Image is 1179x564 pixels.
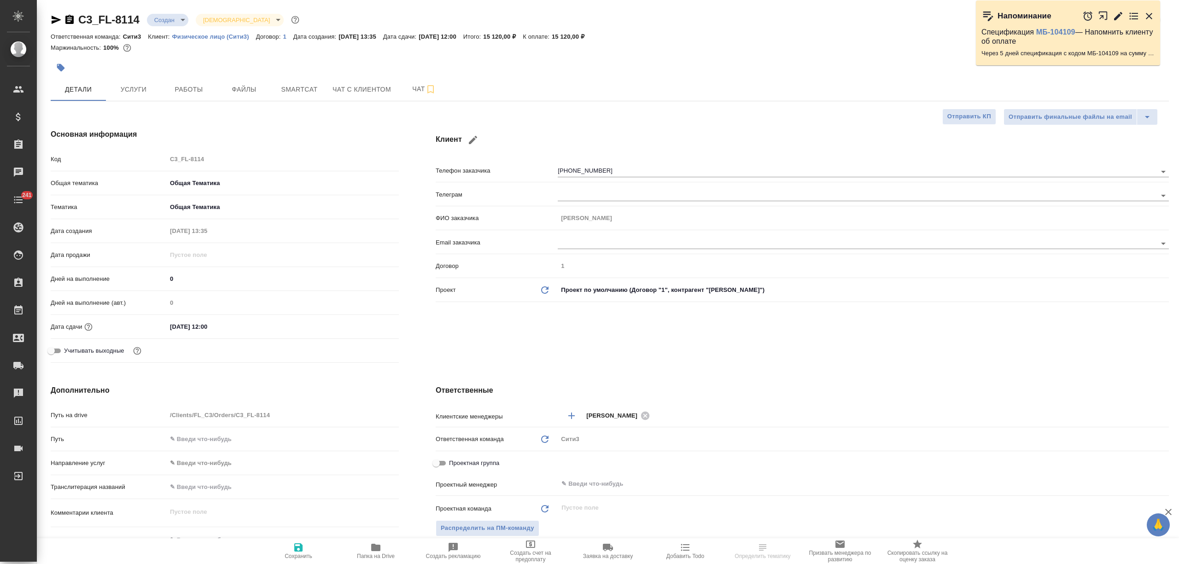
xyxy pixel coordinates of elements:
[436,262,558,271] p: Договор
[879,538,956,564] button: Скопировать ссылку на оценку заказа
[277,84,321,95] span: Smartcat
[167,152,399,166] input: Пустое поле
[121,42,133,54] button: 0.00 RUB;
[947,111,991,122] span: Отправить КП
[981,28,1155,46] p: Спецификация — Напомнить клиенту об оплате
[1098,6,1109,26] button: Открыть в новой вкладке
[172,33,256,40] p: Физическое лицо (Сити3)
[51,274,167,284] p: Дней на выполнение
[426,553,481,559] span: Создать рекламацию
[167,199,399,215] div: Общая Тематика
[586,411,643,420] span: [PERSON_NAME]
[436,435,504,444] p: Ответственная команда
[436,285,456,295] p: Проект
[51,129,399,140] h4: Основная информация
[560,502,1147,513] input: Пустое поле
[583,553,633,559] span: Заявка на доставку
[51,483,167,492] p: Транслитерация названий
[167,320,247,333] input: ✎ Введи что-нибудь
[167,296,399,309] input: Пустое поле
[998,12,1051,21] p: Напоминание
[167,455,399,471] div: ✎ Введи что-нибудь
[283,33,293,40] p: 1
[293,33,339,40] p: Дата создания:
[64,14,75,25] button: Скопировать ссылку
[436,385,1169,396] h4: Ответственные
[289,14,301,26] button: Доп статусы указывают на важность/срочность заказа
[436,480,558,489] p: Проектный менеджер
[51,298,167,308] p: Дней на выполнение (авт.)
[441,523,534,534] span: Распределить на ПМ-команду
[167,175,399,191] div: Общая Тематика
[552,33,591,40] p: 15 120,00 ₽
[735,553,790,559] span: Определить тематику
[1004,109,1158,125] div: split button
[1009,112,1132,122] span: Отправить финальные файлы на email
[167,224,247,238] input: Пустое поле
[436,190,558,199] p: Телеграм
[801,538,879,564] button: Призвать менеджера по развитию
[414,538,492,564] button: Создать рекламацию
[586,410,653,421] div: [PERSON_NAME]
[1004,109,1137,125] button: Отправить финальные файлы на email
[1082,11,1093,22] button: Отложить
[256,33,283,40] p: Договор:
[167,84,211,95] span: Работы
[51,155,167,164] p: Код
[492,538,569,564] button: Создать счет на предоплату
[724,538,801,564] button: Определить тематику
[1164,483,1166,485] button: Open
[339,33,383,40] p: [DATE] 13:35
[167,408,399,422] input: Пустое поле
[51,14,62,25] button: Скопировать ссылку для ЯМессенджера
[51,385,399,396] h4: Дополнительно
[148,33,172,40] p: Клиент:
[82,321,94,333] button: Если добавить услуги и заполнить их объемом, то дата рассчитается автоматически
[333,84,391,95] span: Чат с клиентом
[147,14,188,26] div: Создан
[436,504,491,513] p: Проектная команда
[51,179,167,188] p: Общая тематика
[419,33,463,40] p: [DATE] 12:00
[1113,11,1124,22] button: Редактировать
[196,14,284,26] div: Создан
[152,16,177,24] button: Создан
[558,259,1169,273] input: Пустое поле
[436,412,558,421] p: Клиентские менеджеры
[560,478,1135,489] input: ✎ Введи что-нибудь
[436,238,558,247] p: Email заказчика
[1157,189,1170,202] button: Open
[560,405,583,427] button: Добавить менеджера
[1157,165,1170,178] button: Open
[51,508,167,517] p: Комментарии клиента
[64,346,124,355] span: Учитывать выходные
[111,84,156,95] span: Услуги
[884,550,951,563] span: Скопировать ссылку на оценку заказа
[357,553,395,559] span: Папка на Drive
[2,188,35,211] a: 241
[981,49,1155,58] p: Через 5 дней спецификация с кодом МБ-104109 на сумму 47220 RUB будет просрочена
[51,459,167,468] p: Направление услуг
[1036,28,1075,36] a: МБ-104109
[463,33,483,40] p: Итого:
[1147,513,1170,536] button: 🙏
[1150,515,1166,535] span: 🙏
[51,536,167,546] p: Комментарии для ПМ/исполнителей
[51,322,82,331] p: Дата сдачи
[51,203,167,212] p: Тематика
[170,459,388,468] div: ✎ Введи что-нибудь
[436,166,558,175] p: Телефон заказчика
[402,83,446,95] span: Чат
[167,432,399,446] input: ✎ Введи что-нибудь
[425,84,436,95] svg: Подписаться
[497,550,564,563] span: Создать счет на предоплату
[285,553,312,559] span: Сохранить
[51,435,167,444] p: Путь
[222,84,266,95] span: Файлы
[51,227,167,236] p: Дата создания
[558,211,1169,225] input: Пустое поле
[436,129,1169,151] h4: Клиент
[337,538,414,564] button: Папка на Drive
[56,84,100,95] span: Детали
[167,248,247,262] input: Пустое поле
